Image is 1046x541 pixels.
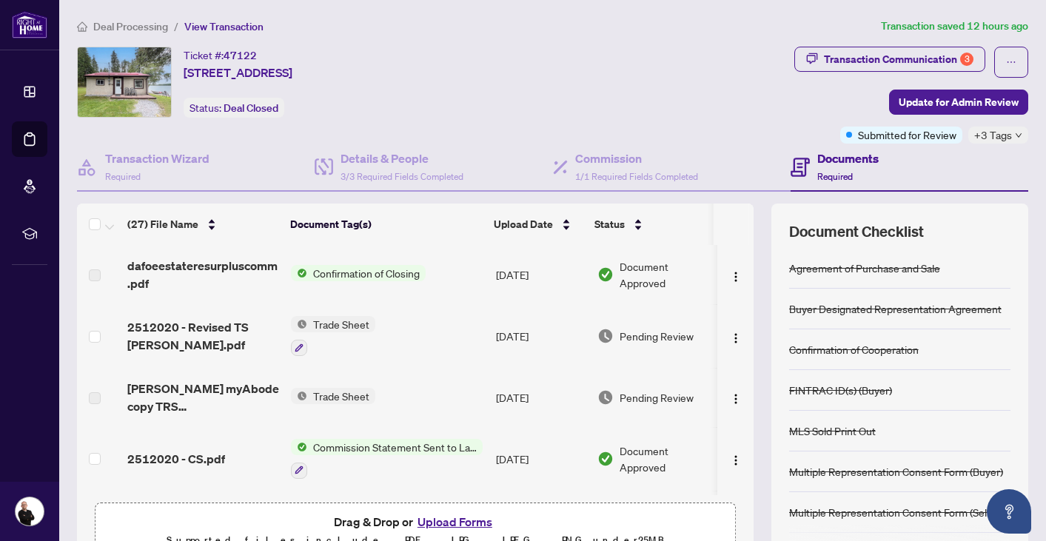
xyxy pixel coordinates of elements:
article: Transaction saved 12 hours ago [881,18,1028,35]
span: Required [105,171,141,182]
img: Document Status [597,451,614,467]
div: Agreement of Purchase and Sale [789,260,940,276]
img: Status Icon [291,388,307,404]
img: Document Status [597,328,614,344]
img: Status Icon [291,439,307,455]
button: Logo [724,324,748,348]
h4: Transaction Wizard [105,149,209,167]
span: 2512020 - CS.pdf [127,450,225,468]
td: [DATE] [490,304,591,368]
img: Status Icon [291,265,307,281]
button: Open asap [987,489,1031,534]
span: Trade Sheet [307,316,375,332]
img: Document Status [597,389,614,406]
span: Status [594,216,625,232]
span: home [77,21,87,32]
div: Ticket #: [184,47,257,64]
div: Buyer Designated Representation Agreement [789,300,1002,317]
h4: Details & People [341,149,463,167]
span: Document Checklist [789,221,924,242]
div: Multiple Representation Consent Form (Seller) [789,504,1002,520]
span: +3 Tags [974,127,1012,144]
button: Upload Forms [413,512,497,531]
img: Status Icon [291,316,307,332]
span: Pending Review [620,389,694,406]
img: Logo [730,393,742,405]
span: Upload Date [494,216,553,232]
img: Logo [730,271,742,283]
span: 3/3 Required Fields Completed [341,171,463,182]
div: Confirmation of Cooperation [789,341,919,357]
span: Submitted for Review [858,127,956,143]
span: Update for Admin Review [899,90,1019,114]
li: / [174,18,178,35]
div: 3 [960,53,973,66]
div: Status: [184,98,284,118]
span: [PERSON_NAME] myAbode copy TRS [PERSON_NAME].pdf [127,380,279,415]
span: 47122 [224,49,257,62]
button: Update for Admin Review [889,90,1028,115]
button: Logo [724,263,748,286]
button: Logo [724,447,748,471]
span: dafoeestateresurpluscomm.pdf [127,257,279,292]
td: [DATE] [490,368,591,427]
button: Transaction Communication3 [794,47,985,72]
div: FINTRAC ID(s) (Buyer) [789,382,892,398]
span: Trade Sheet [307,388,375,404]
button: Status IconCommission Statement Sent to Lawyer [291,439,483,479]
h4: Documents [817,149,879,167]
div: MLS Sold Print Out [789,423,876,439]
button: Logo [724,386,748,409]
span: Commission Statement Sent to Lawyer [307,439,483,455]
th: Upload Date [488,204,589,245]
span: ellipsis [1006,57,1016,67]
th: Status [589,204,714,245]
td: [DATE] [490,245,591,304]
span: Deal Closed [224,101,278,115]
span: Document Approved [620,443,712,475]
img: Logo [730,332,742,344]
span: 2512020 - Revised TS [PERSON_NAME].pdf [127,318,279,354]
img: Logo [730,454,742,466]
img: Document Status [597,266,614,283]
button: Status IconTrade Sheet [291,388,375,404]
span: View Transaction [184,20,264,33]
span: Confirmation of Closing [307,265,426,281]
span: [STREET_ADDRESS] [184,64,292,81]
img: logo [12,11,47,38]
span: Required [817,171,853,182]
button: Status IconTrade Sheet [291,316,375,356]
th: (27) File Name [121,204,284,245]
span: 1/1 Required Fields Completed [575,171,698,182]
img: Profile Icon [16,497,44,525]
span: Document Approved [620,258,712,291]
span: Drag & Drop or [334,512,497,531]
div: Transaction Communication [824,47,973,71]
td: [DATE] [490,427,591,491]
div: Multiple Representation Consent Form (Buyer) [789,463,1003,480]
img: IMG-X12273872_1.jpg [78,47,171,117]
span: down [1015,132,1022,139]
span: Pending Review [620,328,694,344]
span: Deal Processing [93,20,168,33]
th: Document Tag(s) [284,204,488,245]
span: (27) File Name [127,216,198,232]
button: Status IconConfirmation of Closing [291,265,426,281]
h4: Commission [575,149,698,167]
